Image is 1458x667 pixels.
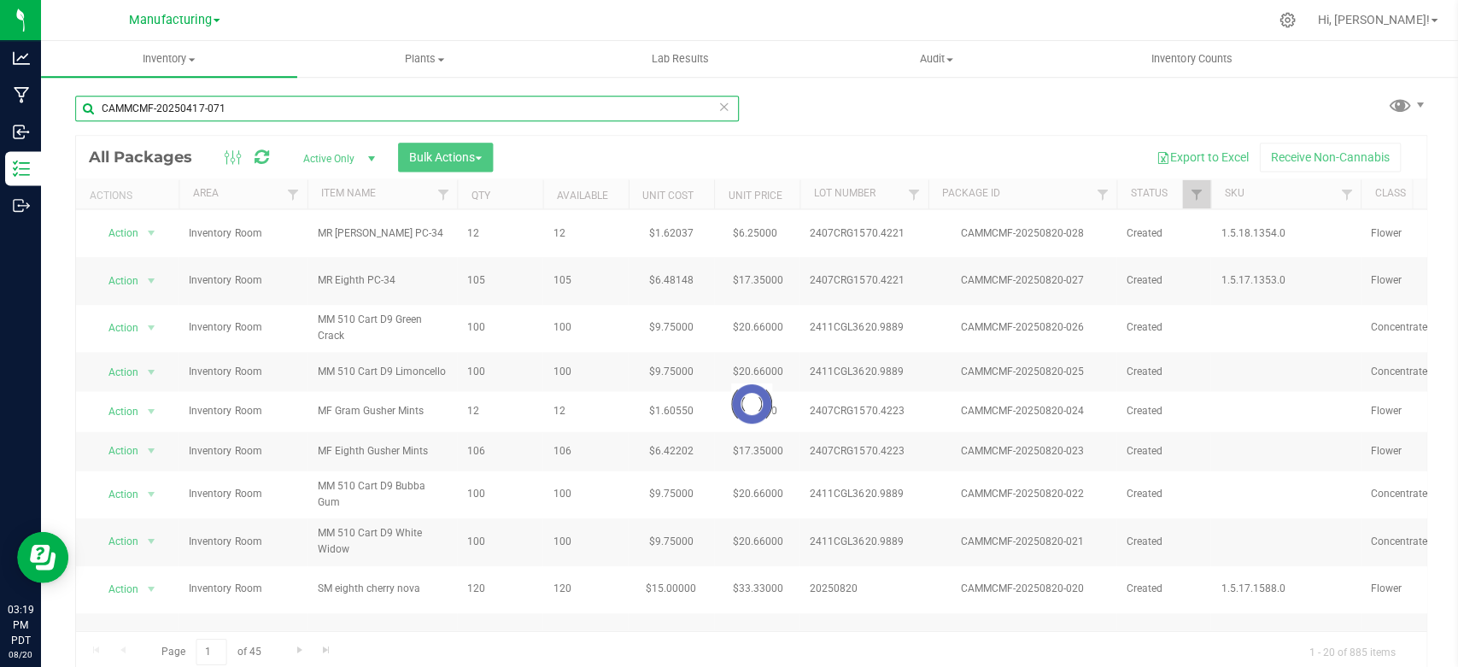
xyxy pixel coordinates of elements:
[75,96,737,121] input: Search Package ID, Item Name, SKU, Lot or Part Number...
[807,51,1061,67] span: Audit
[297,51,551,67] span: Plants
[13,50,30,67] inline-svg: Analytics
[13,123,30,140] inline-svg: Inbound
[1274,12,1295,28] div: Manage settings
[8,600,33,647] p: 03:19 PM PDT
[806,41,1062,77] a: Audit
[41,51,296,67] span: Inventory
[1126,51,1252,67] span: Inventory Counts
[13,86,30,103] inline-svg: Manufacturing
[8,647,33,659] p: 08/20
[627,51,730,67] span: Lab Results
[13,160,30,177] inline-svg: Inventory
[1061,41,1316,77] a: Inventory Counts
[717,96,729,118] span: Clear
[17,530,68,582] iframe: Resource center
[1315,13,1426,26] span: Hi, [PERSON_NAME]!
[129,13,211,27] span: Manufacturing
[13,196,30,214] inline-svg: Outbound
[551,41,806,77] a: Lab Results
[41,41,296,77] a: Inventory
[296,41,552,77] a: Plants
